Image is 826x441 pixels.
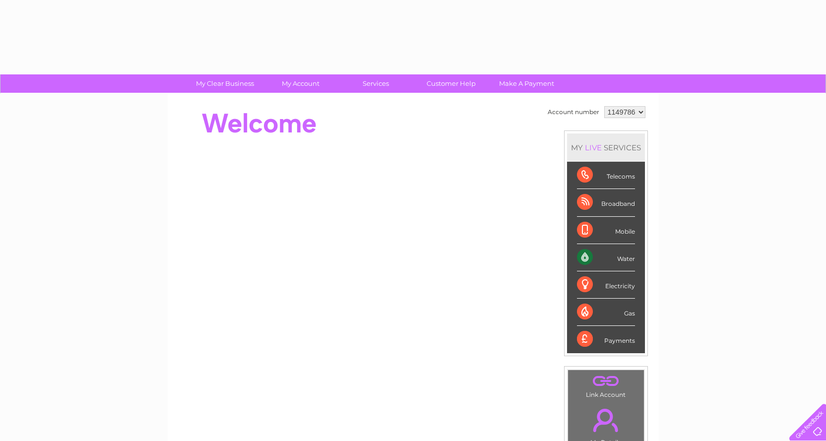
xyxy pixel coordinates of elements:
a: Services [335,74,417,93]
div: Electricity [577,271,635,299]
div: Payments [577,326,635,353]
a: . [571,373,641,390]
a: My Clear Business [184,74,266,93]
div: Mobile [577,217,635,244]
div: Water [577,244,635,271]
a: Customer Help [410,74,492,93]
div: LIVE [583,143,604,152]
td: Link Account [568,370,644,401]
div: Broadband [577,189,635,216]
div: Gas [577,299,635,326]
div: MY SERVICES [567,133,645,162]
td: Account number [545,104,602,121]
a: . [571,403,641,438]
a: My Account [259,74,341,93]
a: Make A Payment [486,74,568,93]
div: Telecoms [577,162,635,189]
